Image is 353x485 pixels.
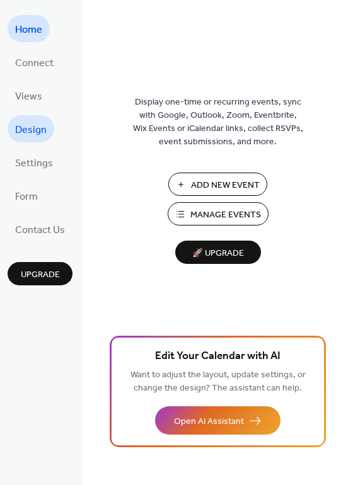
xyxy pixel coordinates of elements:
a: Design [8,115,54,142]
a: Connect [8,48,61,76]
span: Open AI Assistant [174,415,244,428]
span: 🚀 Upgrade [183,245,253,262]
button: Open AI Assistant [155,406,281,435]
a: Settings [8,149,61,176]
span: Form [15,187,38,207]
button: 🚀 Upgrade [175,241,261,264]
span: Home [15,20,42,40]
span: Want to adjust the layout, update settings, or change the design? The assistant can help. [130,367,306,397]
span: Connect [15,54,54,73]
span: Edit Your Calendar with AI [155,348,281,365]
span: Contact Us [15,220,65,240]
a: Views [8,82,50,109]
button: Add New Event [168,173,267,196]
span: Upgrade [21,268,60,282]
button: Upgrade [8,262,72,285]
span: Design [15,120,47,140]
span: Settings [15,154,53,173]
span: Add New Event [191,179,260,192]
span: Display one-time or recurring events, sync with Google, Outlook, Zoom, Eventbrite, Wix Events or ... [133,96,303,149]
a: Form [8,182,45,209]
span: Views [15,87,42,106]
a: Home [8,15,50,42]
a: Contact Us [8,215,72,243]
button: Manage Events [168,202,269,225]
span: Manage Events [190,208,261,222]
